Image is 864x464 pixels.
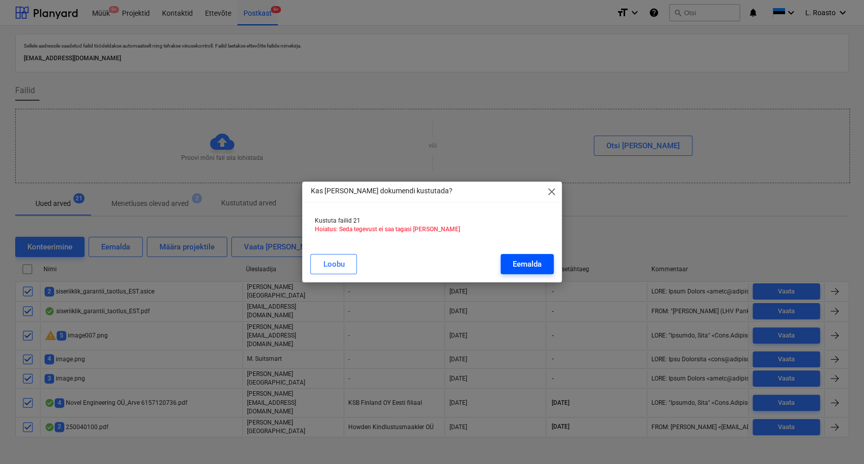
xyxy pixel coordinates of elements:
[314,225,549,234] p: Hoiatus: Seda tegevust ei saa tagasi [PERSON_NAME]
[310,254,357,274] button: Loobu
[323,258,344,271] div: Loobu
[501,254,554,274] button: Eemalda
[513,258,542,271] div: Eemalda
[310,186,452,196] p: Kas [PERSON_NAME] dokumendi kustutada?
[546,186,558,198] span: close
[314,217,549,225] p: Kustuta failid 21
